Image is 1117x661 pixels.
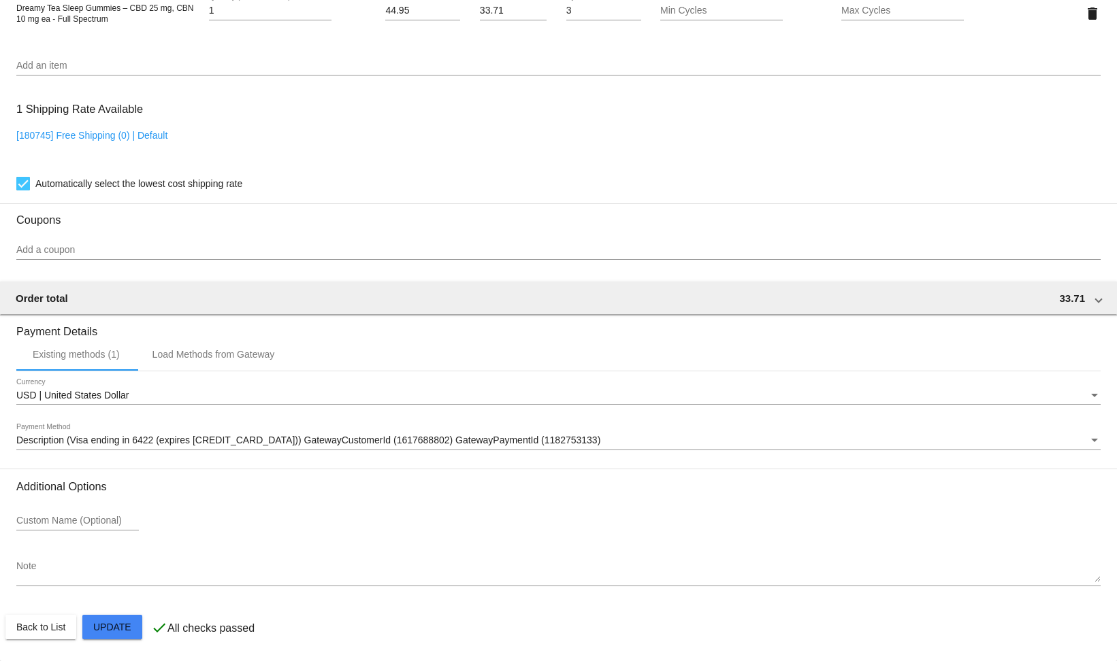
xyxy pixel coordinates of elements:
span: Dreamy Tea Sleep Gummies – CBD 25 mg, CBN 10 mg ea - Full Spectrum [16,3,194,24]
span: Automatically select the lowest cost shipping rate [35,175,242,192]
div: Existing methods (1) [33,349,120,360]
input: Add a coupon [16,245,1101,256]
input: Custom Name (Optional) [16,515,139,526]
span: 33.71 [1059,292,1085,304]
input: Quantity (In Stock: -1305) [209,5,331,16]
mat-icon: delete [1084,5,1101,22]
button: Update [82,615,142,639]
p: All checks passed [167,622,255,634]
h3: Additional Options [16,480,1101,493]
input: Cycles [566,5,641,16]
h3: 1 Shipping Rate Available [16,95,143,124]
input: Max Cycles [841,5,964,16]
span: Description (Visa ending in 6422 (expires [CREDIT_CARD_DATA])) GatewayCustomerId (1617688802) Gat... [16,435,600,445]
div: Load Methods from Gateway [152,349,275,360]
mat-select: Currency [16,390,1101,401]
h3: Payment Details [16,315,1101,338]
h3: Coupons [16,203,1101,226]
mat-icon: check [151,620,167,636]
button: Back to List [5,615,76,639]
input: Price [385,5,460,16]
span: Update [93,622,131,632]
span: USD | United States Dollar [16,390,129,401]
input: Add an item [16,61,1101,71]
mat-select: Payment Method [16,435,1101,446]
input: Min Cycles [660,5,783,16]
span: Order total [16,292,68,304]
input: Sale Price [480,5,547,16]
a: [180745] Free Shipping (0) | Default [16,130,167,141]
span: Back to List [16,622,65,632]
